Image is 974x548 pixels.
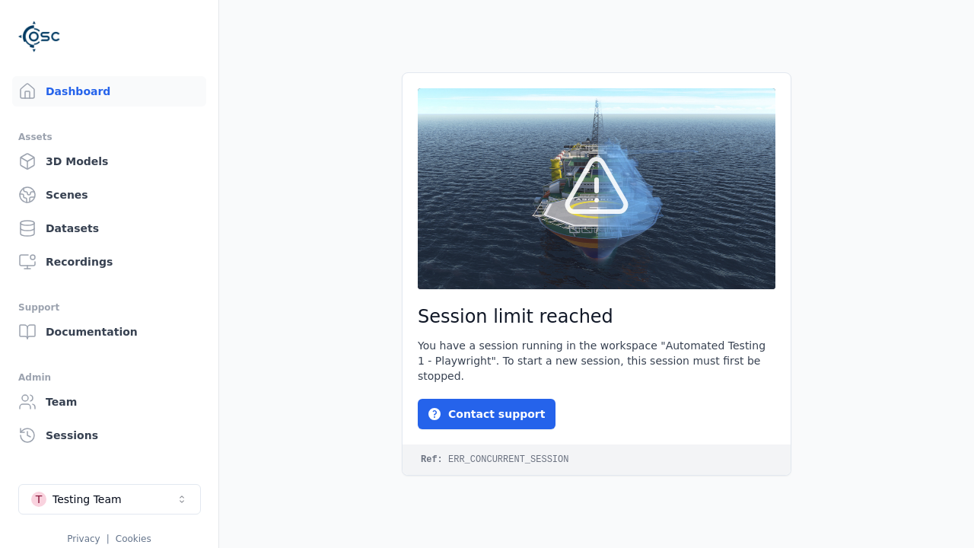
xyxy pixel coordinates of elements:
[12,146,206,177] a: 3D Models
[12,387,206,417] a: Team
[107,534,110,544] span: |
[418,338,775,384] div: You have a session running in the workspace "Automated Testing 1 - Playwright". To start a new se...
[421,454,443,465] strong: Ref:
[31,492,46,507] div: T
[18,128,200,146] div: Assets
[12,317,206,347] a: Documentation
[18,15,61,58] img: Logo
[116,534,151,544] a: Cookies
[12,180,206,210] a: Scenes
[418,304,775,329] h2: Session limit reached
[418,399,555,429] button: Contact support
[18,298,200,317] div: Support
[18,484,201,515] button: Select a workspace
[12,420,206,451] a: Sessions
[12,247,206,277] a: Recordings
[18,368,200,387] div: Admin
[12,76,206,107] a: Dashboard
[403,444,791,475] code: ERR_CONCURRENT_SESSION
[12,213,206,244] a: Datasets
[67,534,100,544] a: Privacy
[53,492,122,507] div: Testing Team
